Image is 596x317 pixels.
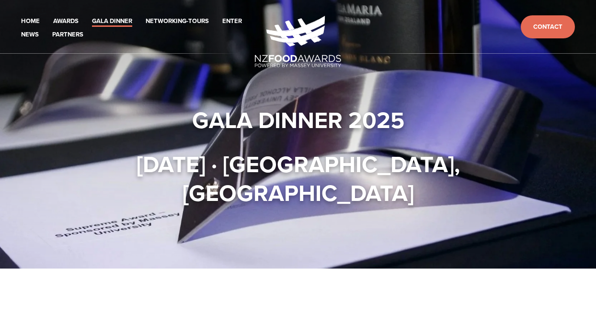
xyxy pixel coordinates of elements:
a: Partners [52,29,83,40]
h1: Gala Dinner 2025 [31,106,565,134]
a: Awards [53,16,79,27]
a: News [21,29,39,40]
strong: [DATE] · [GEOGRAPHIC_DATA], [GEOGRAPHIC_DATA] [137,147,466,210]
a: Gala Dinner [92,16,132,27]
a: Networking-Tours [146,16,209,27]
a: Contact [521,15,575,39]
a: Enter [222,16,242,27]
a: Home [21,16,40,27]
